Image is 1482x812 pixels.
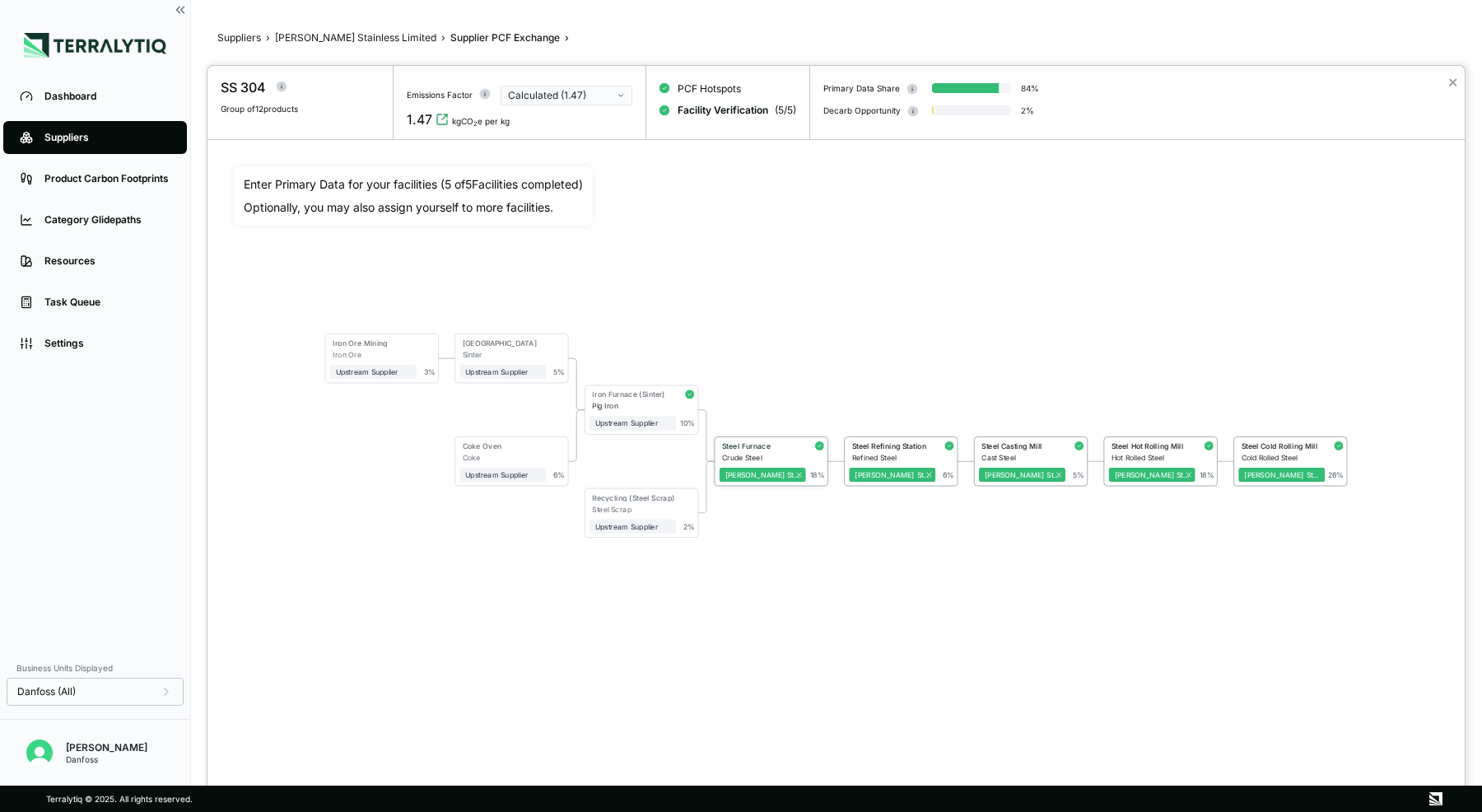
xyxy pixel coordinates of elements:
div: Steel FurnaceCrude Steel[PERSON_NAME] Stainless Limited18% [724,437,819,486]
div: Upstream Supplier [465,471,540,480]
div: Enter Primary Data for your facilities ( 5 of 5 Facilities completed) [244,176,583,193]
div: Cast Steel [981,454,1065,463]
div: 2 % [683,522,695,531]
div: Calculated (1.47) [508,89,613,102]
div: Upstream Supplier [595,419,670,428]
div: 18 % [1200,471,1214,480]
div: [PERSON_NAME] Stainless Limited [1115,471,1191,480]
div: 84 % [1021,83,1039,93]
div: Steel Hot Rolling MillHot Rolled Steel[PERSON_NAME] Stainless Limited18% [1113,437,1209,486]
g: Edge from 5 to 6 [692,462,720,514]
svg: View audit trail [436,113,449,126]
g: Edge from 3 to 4 [562,410,591,462]
div: Coke OvenCokeUpstream Supplier6% [464,437,560,486]
div: 5 % [553,368,565,377]
div: Upstream Supplier [465,368,540,377]
div: 6 % [943,471,954,480]
div: Primary Data Share [823,83,900,93]
div: [GEOGRAPHIC_DATA]SinterUpstream Supplier5% [464,334,560,383]
div: Crude Steel [722,454,806,463]
div: Recycling (Steel Scrap) [592,493,674,502]
div: Pig Iron [592,402,676,411]
div: Recycling (Steel Scrap)Steel ScrapUpstream Supplier2% [594,489,689,538]
div: Optionally, you may also assign yourself to more facilities. [244,199,583,216]
div: [PERSON_NAME] Stainless Limited [1244,471,1321,480]
sub: 2 [473,120,478,128]
div: 1.47 [407,110,432,129]
div: 18 % [810,471,825,480]
g: Edge from 4 to 6 [692,410,720,462]
div: Iron Furnace (Sinter)Pig IronUpstream Supplier10% [594,386,689,435]
div: Sinter [463,351,547,360]
div: Steel Casting Mill [981,442,1060,451]
div: Steel Furnace [722,442,800,451]
div: Steel Refining StationRefined Steel[PERSON_NAME] Stainless Limited6% [854,437,949,486]
div: Iron Furnace (Sinter) [592,390,670,399]
div: [PERSON_NAME] Stainless Limited [985,471,1061,480]
div: Iron Ore [333,351,417,360]
div: Cold Rolled Steel [1242,454,1326,463]
div: 6 % [553,471,565,480]
div: 26 % [1328,471,1344,480]
div: Steel Hot Rolling Mill [1111,442,1190,451]
div: Coke [463,454,547,463]
div: SS 304 [221,77,266,97]
div: Steel Cold Rolling Mill [1242,442,1320,451]
div: [GEOGRAPHIC_DATA] [463,339,541,348]
span: PCF Hotspots [678,82,741,96]
button: Close [1447,72,1458,92]
div: Steel Refining Station [852,442,930,451]
g: Edge from 2 to 4 [562,359,591,411]
div: [PERSON_NAME] Stainless Limited [855,471,931,480]
div: Emissions Factor [407,90,473,100]
button: Calculated (1.47) [501,86,632,105]
div: 2 % [1021,105,1034,115]
div: Upstream Supplier [336,368,411,377]
div: Iron Ore MiningIron OreUpstream Supplier3% [334,334,430,383]
div: Iron Ore Mining [333,339,411,348]
span: ( 5 / 5 ) [775,104,796,117]
div: [PERSON_NAME] Stainless Limited [725,471,802,480]
div: Coke Oven [463,442,541,451]
div: Steel Cold Rolling MillCold Rolled Steel[PERSON_NAME] Stainless Limited26% [1242,437,1338,486]
div: 10 % [680,419,695,428]
span: Group of 12 products [221,104,298,114]
div: Refined Steel [852,454,936,463]
div: kgCO e per kg [452,116,510,126]
div: Hot Rolled Steel [1111,454,1195,463]
div: Decarb Opportunity [823,105,901,115]
div: 5 % [1073,471,1084,480]
span: Facility Verification [678,104,768,117]
div: Steel Casting MillCast Steel[PERSON_NAME] Stainless Limited5% [983,437,1079,486]
div: 3 % [424,368,436,377]
div: Upstream Supplier [595,522,670,531]
div: Steel Scrap [592,505,676,514]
